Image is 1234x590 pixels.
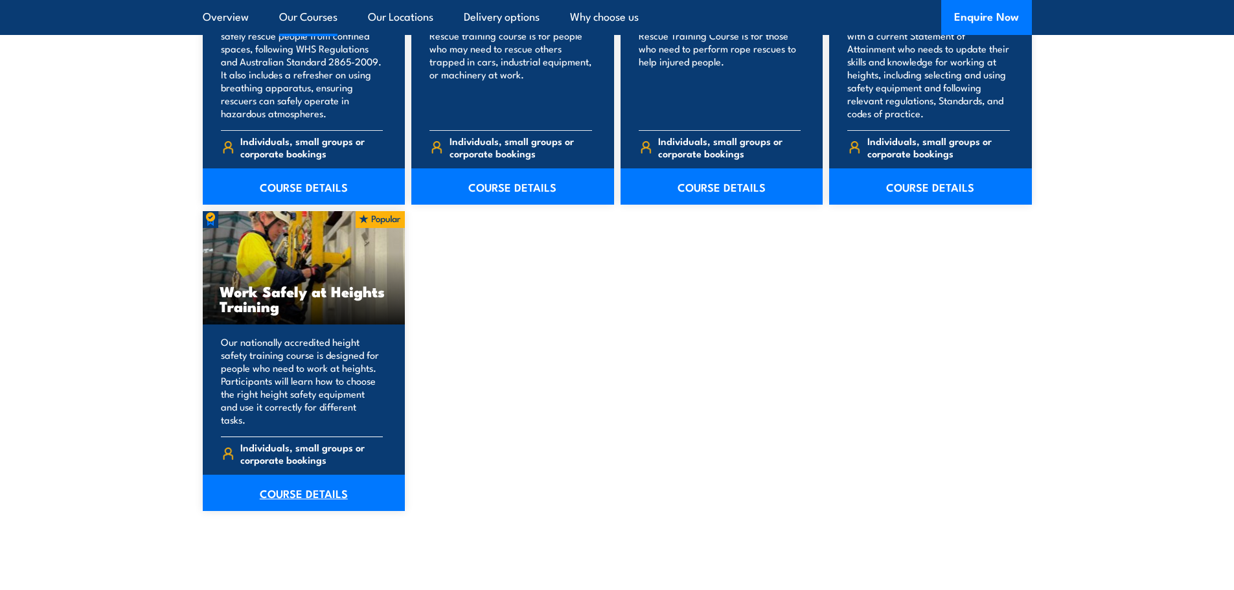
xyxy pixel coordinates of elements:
p: This course teaches your team how to safely rescue people from confined spaces, following WHS Reg... [221,16,383,120]
p: Our nationally accredited Vertical Rescue Training Course is for those who need to perform rope r... [639,16,801,120]
span: Individuals, small groups or corporate bookings [450,135,592,159]
a: COURSE DETAILS [203,475,406,511]
span: Individuals, small groups or corporate bookings [240,441,383,466]
span: Individuals, small groups or corporate bookings [658,135,801,159]
p: Our nationally accredited Road Crash Rescue training course is for people who may need to rescue ... [429,16,592,120]
span: Individuals, small groups or corporate bookings [240,135,383,159]
a: COURSE DETAILS [829,168,1032,205]
p: Our nationally accredited height safety training course is designed for people who need to work a... [221,335,383,426]
a: COURSE DETAILS [411,168,614,205]
a: COURSE DETAILS [621,168,823,205]
a: COURSE DETAILS [203,168,406,205]
p: This refresher course is for anyone with a current Statement of Attainment who needs to update th... [847,16,1010,120]
h3: Work Safely at Heights Training [220,284,389,313]
span: Individuals, small groups or corporate bookings [867,135,1010,159]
